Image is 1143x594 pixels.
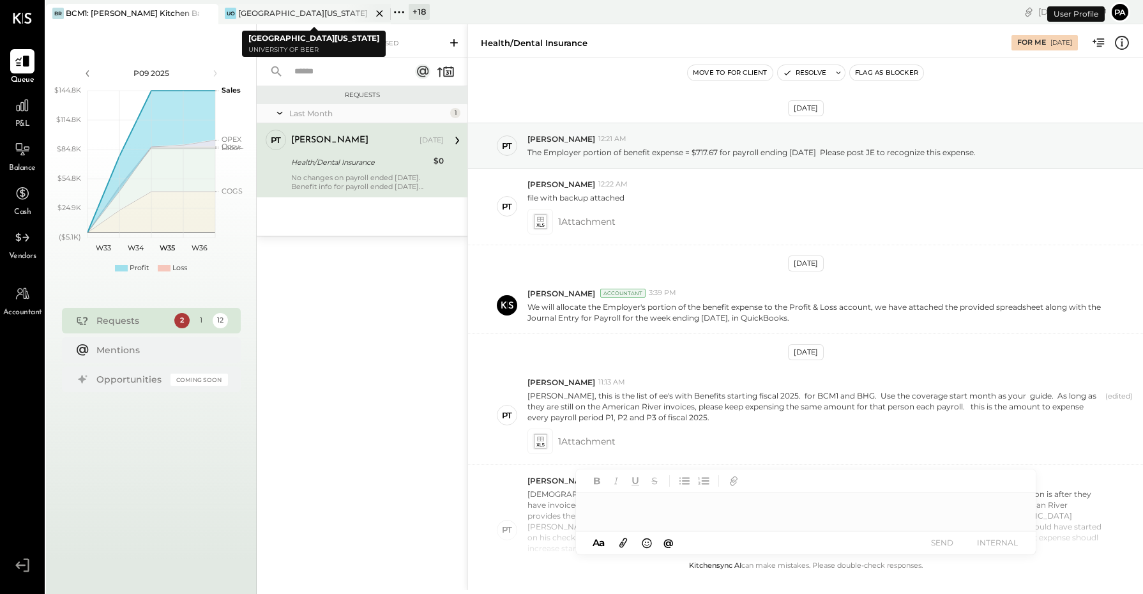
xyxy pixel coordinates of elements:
[289,108,447,119] div: Last Month
[222,142,243,151] text: Occu...
[52,8,64,19] div: BR
[589,473,605,489] button: Bold
[191,243,207,252] text: W36
[695,473,712,489] button: Ordered List
[174,313,190,328] div: 2
[600,289,646,298] div: Accountant
[608,473,624,489] button: Italic
[420,135,444,146] div: [DATE]
[527,377,595,388] span: [PERSON_NAME]
[676,473,693,489] button: Unordered List
[527,475,595,486] span: [PERSON_NAME]
[9,163,36,174] span: Balance
[248,45,379,56] p: University of Beer
[598,134,626,144] span: 12:21 AM
[1017,38,1046,48] div: For Me
[222,187,243,195] text: COGS
[1,93,44,130] a: P&L
[15,119,30,130] span: P&L
[1,181,44,218] a: Cash
[1050,38,1072,47] div: [DATE]
[972,534,1023,551] button: INTERNAL
[527,489,1103,554] p: [DEMOGRAPHIC_DATA][PERSON_NAME] benefit coverage was effective [DATE]. American River invoices in...
[9,251,36,263] span: Vendors
[598,179,628,190] span: 12:22 AM
[598,377,625,388] span: 11:13 AM
[527,390,1100,423] p: [PERSON_NAME], this is the list of ee's with Benefits starting fiscal 2025. for BCM1 and BHG. Use...
[291,173,444,191] div: No changes on payroll ended [DATE]. Benefit info for payroll ended [DATE] attached
[481,37,587,49] div: Health/Dental Insurance
[788,255,824,271] div: [DATE]
[96,243,111,252] text: W33
[627,473,644,489] button: Underline
[213,313,228,328] div: 12
[96,373,164,386] div: Opportunities
[788,344,824,360] div: [DATE]
[589,536,609,550] button: Aa
[96,314,168,327] div: Requests
[291,156,430,169] div: Health/Dental Insurance
[558,209,616,234] span: 1 Attachment
[663,537,674,549] span: @
[57,144,81,153] text: $84.8K
[238,8,368,19] div: [GEOGRAPHIC_DATA][US_STATE]
[1038,6,1107,18] div: [DATE]
[917,534,968,551] button: SEND
[59,232,81,241] text: ($5.1K)
[527,192,624,203] p: file with backup attached
[646,473,663,489] button: Strikethrough
[850,65,923,80] button: Flag as Blocker
[649,288,676,298] span: 3:39 PM
[97,68,206,79] div: P09 2025
[527,301,1103,323] p: We will allocate the Employer's portion of the benefit expense to the Profit & Loss account, we h...
[502,140,512,152] div: PT
[599,537,605,549] span: a
[263,91,461,100] div: Requests
[225,8,236,19] div: Uo
[1,225,44,263] a: Vendors
[222,86,241,95] text: Sales
[1,282,44,319] a: Accountant
[3,307,42,319] span: Accountant
[172,263,187,273] div: Loss
[56,115,81,124] text: $114.8K
[57,203,81,212] text: $24.9K
[1,49,44,86] a: Queue
[688,65,773,80] button: Move to for client
[778,65,831,80] button: Resolve
[725,473,742,489] button: Add URL
[527,288,595,299] span: [PERSON_NAME]
[193,313,209,328] div: 1
[434,155,444,167] div: $0
[66,8,199,19] div: BCM1: [PERSON_NAME] Kitchen Bar Market
[11,75,34,86] span: Queue
[14,207,31,218] span: Cash
[57,174,81,183] text: $54.8K
[527,133,595,144] span: [PERSON_NAME]
[788,100,824,116] div: [DATE]
[222,143,241,152] text: Labor
[660,535,677,551] button: @
[1022,5,1035,19] div: copy link
[248,33,379,43] b: [GEOGRAPHIC_DATA][US_STATE]
[160,243,175,252] text: W35
[222,135,242,144] text: OPEX
[291,134,368,147] div: [PERSON_NAME]
[1105,392,1133,423] span: (edited)
[558,429,616,454] span: 1 Attachment
[1047,6,1105,22] div: User Profile
[502,409,512,422] div: PT
[527,179,595,190] span: [PERSON_NAME]
[502,201,512,213] div: PT
[1,137,44,174] a: Balance
[502,524,512,536] div: PT
[450,108,460,118] div: 1
[527,147,976,158] p: The Employer portion of benefit expense = $717.67 for payroll ending [DATE] Please post JE to rec...
[130,263,149,273] div: Profit
[127,243,144,252] text: W34
[170,374,228,386] div: Coming Soon
[54,86,81,95] text: $144.8K
[409,4,430,20] div: + 18
[1110,2,1130,22] button: Pa
[271,134,281,146] div: PT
